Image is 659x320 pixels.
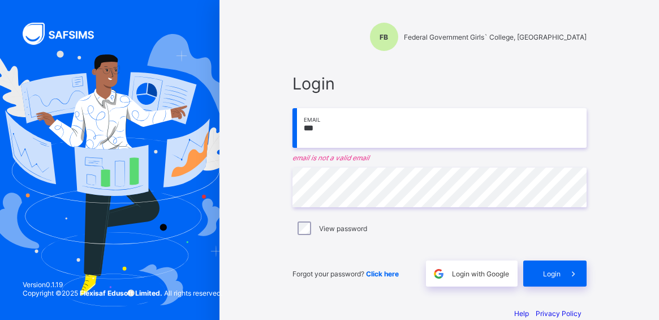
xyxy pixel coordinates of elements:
[380,33,388,41] span: FB
[514,309,529,318] a: Help
[23,289,222,297] span: Copyright © 2025 All rights reserved.
[292,153,587,162] em: email is not a valid email
[366,270,399,278] a: Click here
[543,270,561,278] span: Login
[23,23,107,45] img: SAFSIMS Logo
[23,280,222,289] span: Version 0.1.19
[536,309,582,318] a: Privacy Policy
[404,33,587,41] span: Federal Government Girls` College, [GEOGRAPHIC_DATA]
[292,74,587,93] span: Login
[432,267,445,280] img: google.396cfc9801f0270233282035f929180a.svg
[319,224,367,233] label: View password
[292,270,399,278] span: Forgot your password?
[452,270,509,278] span: Login with Google
[80,289,162,297] strong: Flexisaf Edusoft Limited.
